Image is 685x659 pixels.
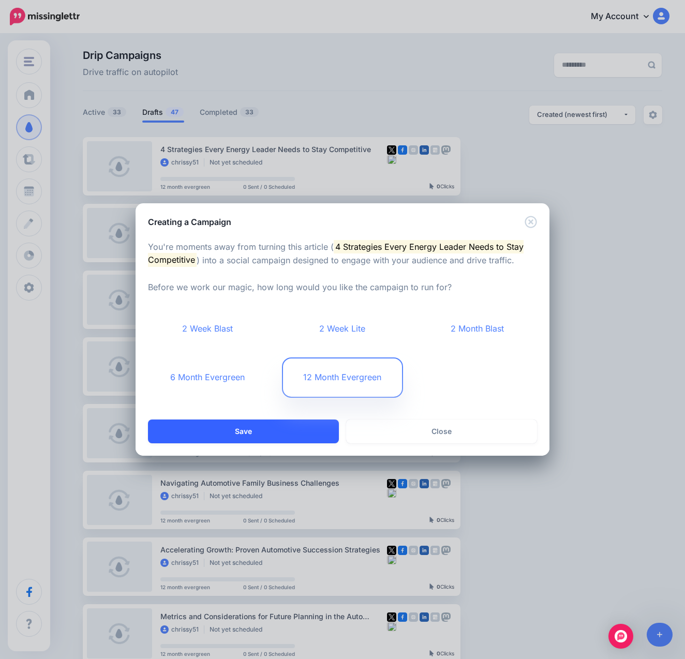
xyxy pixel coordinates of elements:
[148,310,267,348] a: 2 Week Blast
[525,216,537,229] button: Close
[346,420,537,443] a: Close
[148,241,537,294] p: You're moments away from turning this article ( ) into a social campaign designed to engage with ...
[418,310,537,348] a: 2 Month Blast
[608,624,633,649] div: Open Intercom Messenger
[148,216,231,228] h5: Creating a Campaign
[148,240,524,267] mark: 4 Strategies Every Energy Leader Needs to Stay Competitive
[283,358,403,397] a: 12 Month Evergreen
[283,310,403,348] a: 2 Week Lite
[148,420,339,443] button: Save
[148,358,267,397] a: 6 Month Evergreen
